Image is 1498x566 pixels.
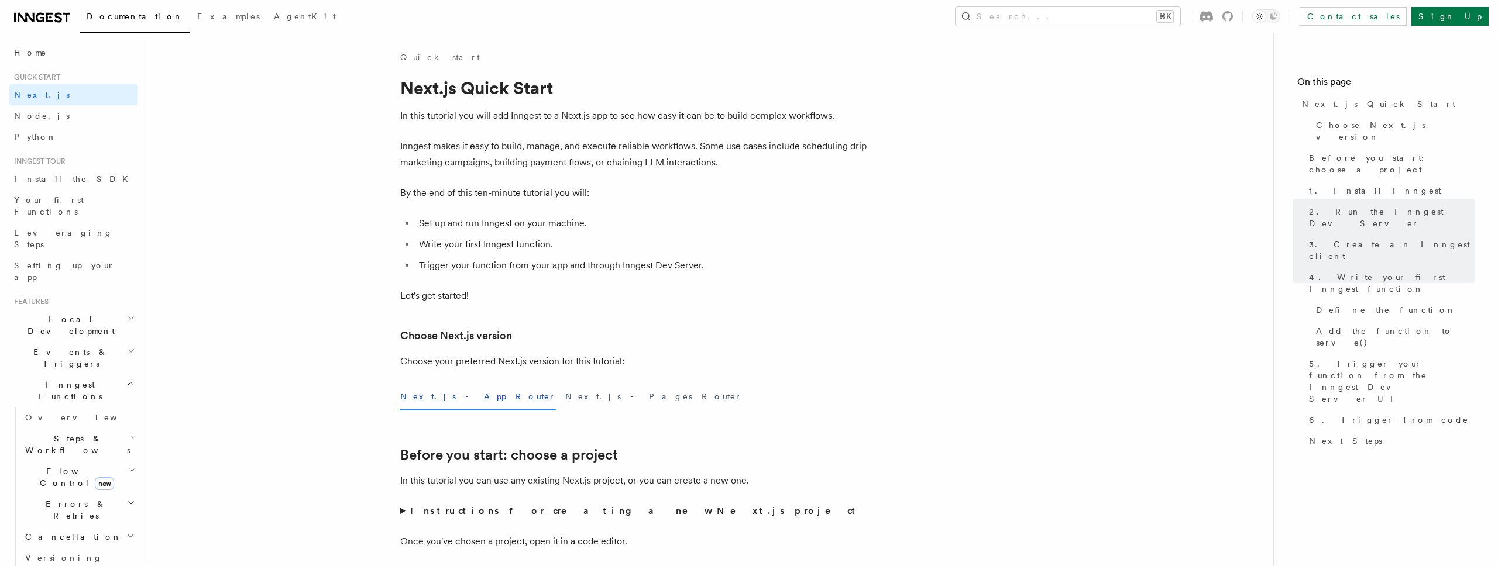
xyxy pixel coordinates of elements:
h1: Next.js Quick Start [400,77,868,98]
span: Inngest tour [9,157,66,166]
span: 2. Run the Inngest Dev Server [1309,206,1475,229]
a: Next.js [9,84,138,105]
a: Documentation [80,4,190,33]
a: Next Steps [1304,430,1475,451]
a: Next.js Quick Start [1297,94,1475,115]
span: Define the function [1316,304,1456,316]
a: Install the SDK [9,168,138,189]
button: Cancellation [20,526,138,547]
a: Define the function [1311,299,1475,320]
span: 4. Write your first Inngest function [1309,271,1475,295]
h4: On this page [1297,75,1475,94]
strong: Instructions for creating a new Next.js project [410,505,860,516]
button: Local Development [9,309,138,341]
a: 1. Install Inngest [1304,180,1475,201]
span: Cancellation [20,531,122,543]
span: Overview [25,413,146,422]
span: Quick start [9,73,60,82]
span: Next.js [14,90,70,99]
span: new [95,477,114,490]
span: Node.js [14,111,70,120]
a: Python [9,126,138,147]
span: Versioning [25,553,102,562]
span: Before you start: choose a project [1309,152,1475,175]
span: Documentation [87,12,183,21]
button: Flow Controlnew [20,461,138,493]
span: 5. Trigger your function from the Inngest Dev Server UI [1309,358,1475,405]
p: Inngest makes it easy to build, manage, and execute reliable workflows. Some use cases include sc... [400,138,868,171]
span: Next Steps [1309,435,1382,447]
a: Choose Next.js version [400,327,512,344]
button: Errors & Retries [20,493,138,526]
p: Choose your preferred Next.js version for this tutorial: [400,353,868,370]
span: 1. Install Inngest [1309,185,1441,196]
button: Search...⌘K [956,7,1180,26]
button: Next.js - Pages Router [565,384,742,410]
span: 6. Trigger from code [1309,414,1469,426]
span: Add the function to serve() [1316,325,1475,348]
button: Inngest Functions [9,374,138,407]
span: 3. Create an Inngest client [1309,239,1475,262]
a: 4. Write your first Inngest function [1304,267,1475,299]
button: Toggle dark mode [1252,9,1280,23]
li: Trigger your function from your app and through Inngest Dev Server. [415,257,868,274]
span: Flow Control [20,465,129,489]
a: Before you start: choose a project [1304,147,1475,180]
a: Overview [20,407,138,428]
a: 6. Trigger from code [1304,409,1475,430]
span: Events & Triggers [9,346,128,370]
span: Choose Next.js version [1316,119,1475,143]
span: Next.js Quick Start [1302,98,1455,110]
a: Home [9,42,138,63]
a: Choose Next.js version [1311,115,1475,147]
span: Errors & Retries [20,498,127,522]
a: Quick start [400,51,480,63]
a: Before you start: choose a project [400,447,618,463]
span: Local Development [9,313,128,337]
a: 3. Create an Inngest client [1304,234,1475,267]
span: Examples [197,12,260,21]
span: Leveraging Steps [14,228,113,249]
a: Sign Up [1411,7,1489,26]
li: Write your first Inngest function. [415,236,868,253]
span: Inngest Functions [9,379,126,402]
p: In this tutorial you will add Inngest to a Next.js app to see how easy it can be to build complex... [400,108,868,124]
button: Next.js - App Router [400,384,556,410]
p: Let's get started! [400,288,868,304]
span: Setting up your app [14,261,115,282]
span: Install the SDK [14,174,135,184]
a: Add the function to serve() [1311,320,1475,353]
summary: Instructions for creating a new Next.js project [400,503,868,519]
li: Set up and run Inngest on your machine. [415,215,868,232]
p: In this tutorial you can use any existing Next.js project, or you can create a new one. [400,472,868,489]
span: Features [9,297,49,306]
a: Contact sales [1300,7,1407,26]
a: AgentKit [267,4,343,32]
a: Setting up your app [9,255,138,288]
a: Leveraging Steps [9,222,138,255]
p: By the end of this ten-minute tutorial you will: [400,185,868,201]
a: Your first Functions [9,189,138,222]
kbd: ⌘K [1157,11,1173,22]
a: Node.js [9,105,138,126]
span: Python [14,132,57,141]
span: AgentKit [274,12,336,21]
span: Steps & Workflows [20,433,130,456]
p: Once you've chosen a project, open it in a code editor. [400,533,868,550]
button: Events & Triggers [9,341,138,374]
a: 2. Run the Inngest Dev Server [1304,201,1475,234]
button: Steps & Workflows [20,428,138,461]
a: 5. Trigger your function from the Inngest Dev Server UI [1304,353,1475,409]
span: Home [14,47,47,58]
a: Examples [190,4,267,32]
span: Your first Functions [14,195,84,216]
